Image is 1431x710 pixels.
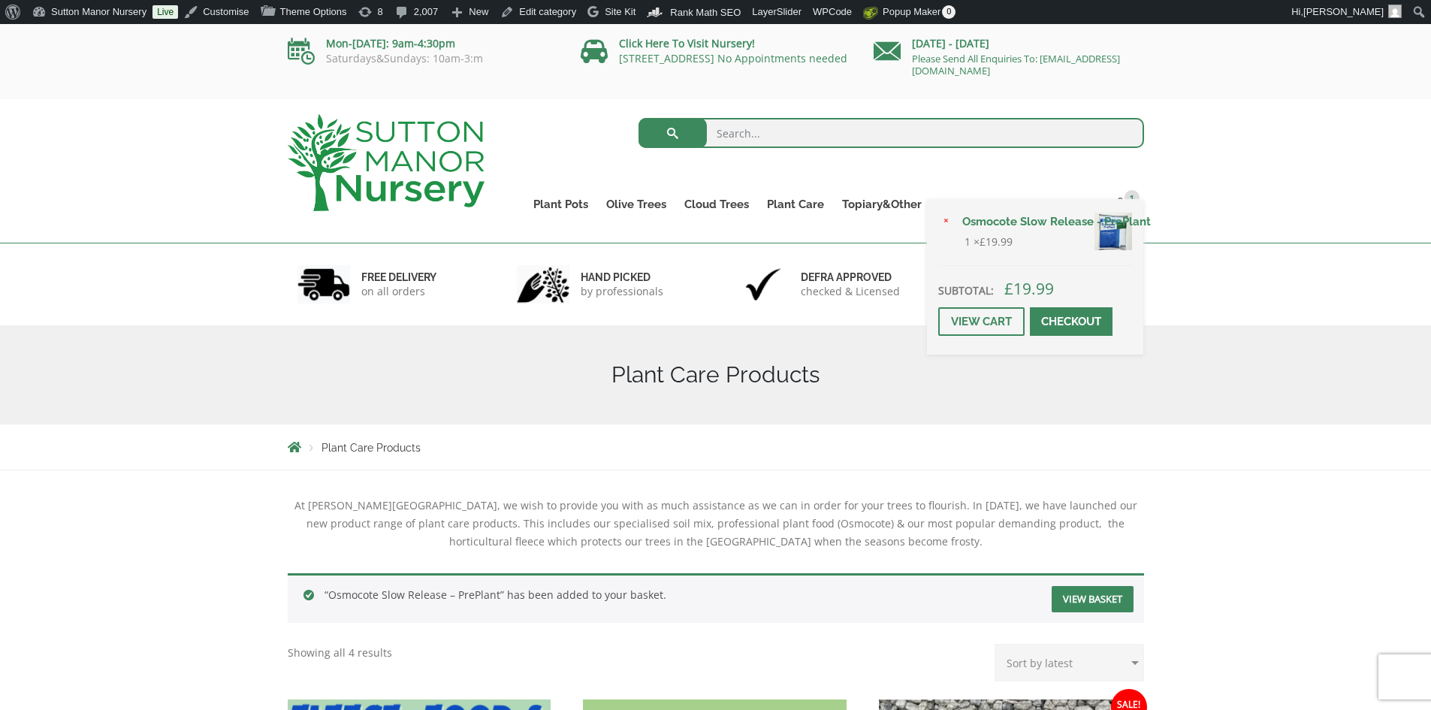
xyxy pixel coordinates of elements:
span: £ [980,234,986,249]
a: Plant Care [758,194,833,215]
span: [PERSON_NAME] [1303,6,1384,17]
a: Delivery [982,194,1045,215]
p: [DATE] - [DATE] [874,35,1144,53]
a: View cart [938,307,1025,336]
img: logo [288,114,485,211]
div: At [PERSON_NAME][GEOGRAPHIC_DATA], we wish to provide you with as much assistance as we can in or... [288,497,1144,551]
input: Search... [639,118,1144,148]
h1: Plant Care Products [288,361,1144,388]
a: Please Send All Enquiries To: [EMAIL_ADDRESS][DOMAIN_NAME] [912,52,1120,77]
a: Checkout [1030,307,1112,336]
a: 1 [1106,194,1144,215]
p: checked & Licensed [801,284,900,299]
a: View basket [1052,586,1134,612]
p: on all orders [361,284,436,299]
p: Saturdays&Sundays: 10am-3:m [288,53,558,65]
a: Contact [1045,194,1106,215]
img: 3.jpg [737,265,789,304]
a: Plant Pots [524,194,597,215]
p: Showing all 4 results [288,644,392,662]
a: About [931,194,982,215]
a: Olive Trees [597,194,675,215]
span: Plant Care Products [322,442,421,454]
a: Remove Osmocote Slow Release - PrePlant from basket [938,214,955,231]
strong: Subtotal: [938,283,994,298]
h6: Defra approved [801,270,900,284]
a: Osmocote Slow Release - PrePlant [953,210,1132,233]
img: 1.jpg [297,265,350,304]
p: Mon-[DATE]: 9am-4:30pm [288,35,558,53]
h6: hand picked [581,270,663,284]
span: £ [1004,278,1013,299]
a: Click Here To Visit Nursery! [619,36,755,50]
h6: FREE DELIVERY [361,270,436,284]
div: “Osmocote Slow Release – PrePlant” has been added to your basket. [288,573,1144,623]
span: 1 × [965,233,1013,251]
select: Shop order [995,644,1144,681]
bdi: 19.99 [980,234,1013,249]
img: Osmocote Slow Release - PrePlant [1094,213,1132,250]
img: 2.jpg [517,265,569,304]
p: by professionals [581,284,663,299]
span: 0 [942,5,956,19]
bdi: 19.99 [1004,278,1054,299]
nav: Breadcrumbs [288,441,1144,453]
a: [STREET_ADDRESS] No Appointments needed [619,51,847,65]
a: Live [152,5,178,19]
a: Cloud Trees [675,194,758,215]
span: Site Kit [605,6,635,17]
span: 1 [1125,190,1140,205]
a: Topiary&Other [833,194,931,215]
span: Rank Math SEO [670,7,741,18]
